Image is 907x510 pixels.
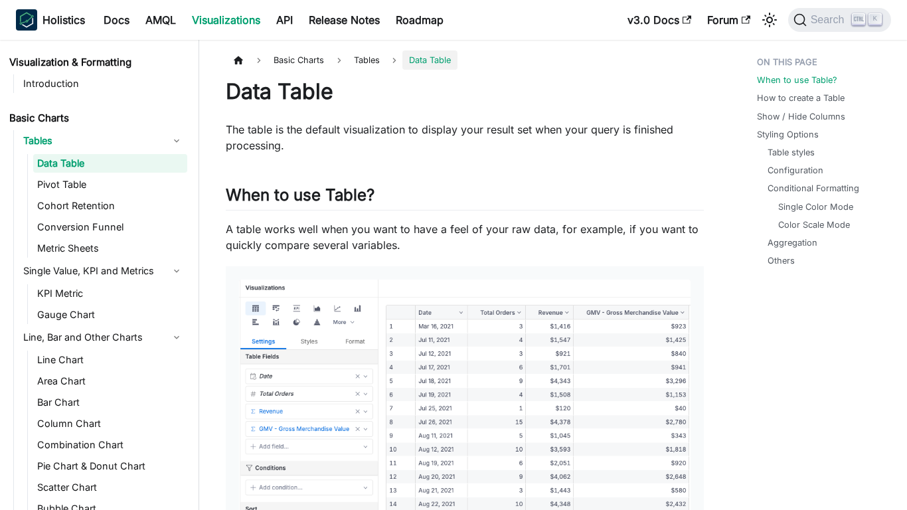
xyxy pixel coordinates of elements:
[42,12,85,28] b: Holistics
[757,74,837,86] a: When to use Table?
[778,201,853,213] a: Single Color Mode
[33,351,187,369] a: Line Chart
[5,109,187,127] a: Basic Charts
[768,236,817,249] a: Aggregation
[759,9,780,31] button: Switch between dark and light mode (currently light mode)
[19,130,187,151] a: Tables
[16,9,37,31] img: Holistics
[757,110,845,123] a: Show / Hide Columns
[226,50,251,70] a: Home page
[788,8,891,32] button: Search (Ctrl+K)
[301,9,388,31] a: Release Notes
[226,185,704,211] h2: When to use Table?
[184,9,268,31] a: Visualizations
[137,9,184,31] a: AMQL
[226,221,704,253] p: A table works well when you want to have a feel of your raw data, for example, if you want to qui...
[226,78,704,105] h1: Data Table
[757,92,845,104] a: How to create a Table
[33,372,187,390] a: Area Chart
[267,50,331,70] span: Basic Charts
[5,53,187,72] a: Visualization & Formatting
[402,50,457,70] span: Data Table
[268,9,301,31] a: API
[347,50,386,70] span: Tables
[388,9,452,31] a: Roadmap
[868,13,882,25] kbd: K
[33,218,187,236] a: Conversion Funnel
[33,457,187,475] a: Pie Chart & Donut Chart
[619,9,699,31] a: v3.0 Docs
[226,50,704,70] nav: Breadcrumbs
[19,74,187,93] a: Introduction
[33,393,187,412] a: Bar Chart
[807,14,853,26] span: Search
[33,239,187,258] a: Metric Sheets
[768,164,823,177] a: Configuration
[16,9,85,31] a: HolisticsHolistics
[19,327,187,348] a: Line, Bar and Other Charts
[768,182,859,195] a: Conditional Formatting
[33,436,187,454] a: Combination Chart
[96,9,137,31] a: Docs
[226,122,704,153] p: The table is the default visualization to display your result set when your query is finished pro...
[33,284,187,303] a: KPI Metric
[768,146,815,159] a: Table styles
[19,260,187,282] a: Single Value, KPI and Metrics
[757,128,819,141] a: Styling Options
[33,154,187,173] a: Data Table
[33,414,187,433] a: Column Chart
[33,478,187,497] a: Scatter Chart
[778,218,850,231] a: Color Scale Mode
[33,197,187,215] a: Cohort Retention
[33,175,187,194] a: Pivot Table
[699,9,758,31] a: Forum
[768,254,795,267] a: Others
[33,305,187,324] a: Gauge Chart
